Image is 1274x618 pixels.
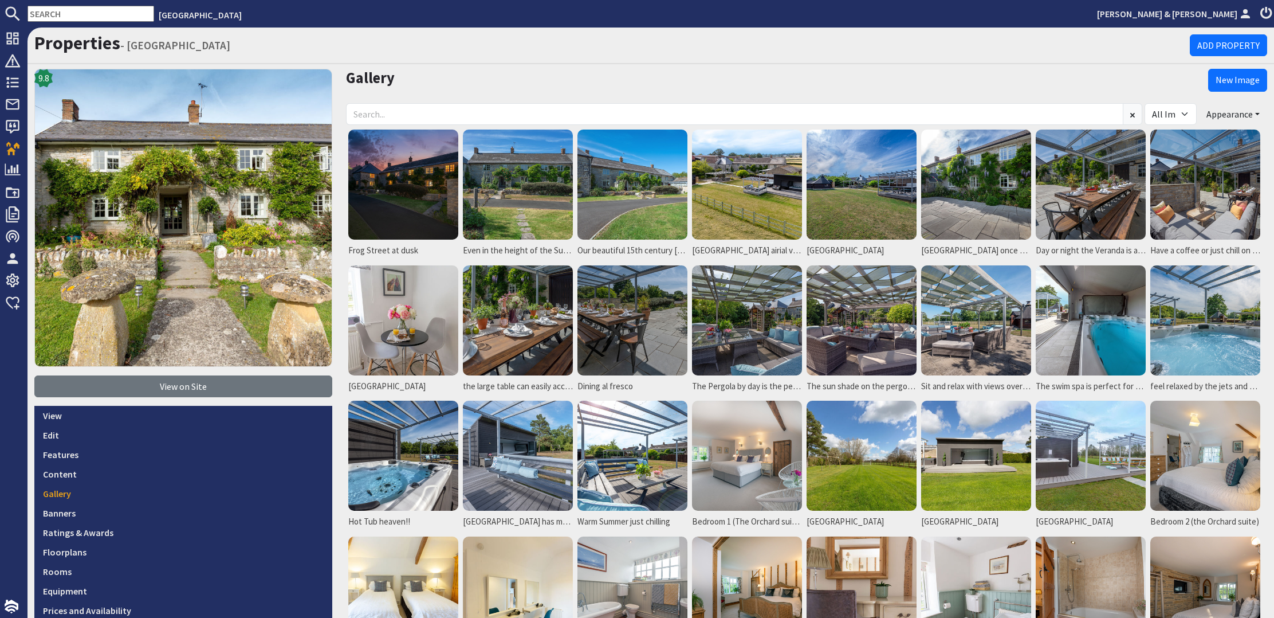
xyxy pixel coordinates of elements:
a: Hot Tub heaven!! [346,398,461,534]
img: Frog Street [921,401,1031,511]
img: Hot Tub heaven!! [348,401,458,511]
img: The swim spa is perfect for cooling off [1036,265,1146,376]
a: Our beautiful 15th century [GEOGRAPHIC_DATA] [575,127,690,263]
a: Sit and relax with views over the countryside [919,263,1033,399]
span: [GEOGRAPHIC_DATA] once a Farmhouse, now a perfect home from home for its guests. [921,244,1031,257]
span: Bedroom 2 (the Orchard suite) [1150,515,1259,529]
a: Day or night the Veranda is a great outside space [1033,127,1148,263]
span: Day or night the Veranda is a great outside space [1036,244,1146,257]
span: Sit and relax with views over the countryside [921,380,1031,393]
span: The swim spa is perfect for cooling off [1036,380,1146,393]
a: The Pergola by day is the perfect sun shade space [690,263,804,399]
a: [GEOGRAPHIC_DATA] [804,127,919,263]
span: Hot Tub heaven!! [348,515,410,529]
img: Bedroom 2 (the Orchard suite) [1150,401,1260,511]
a: Warm Summer just chilling [575,398,690,534]
a: Even in the height of the Summer the pretty gardens add to the charm of the house [461,127,575,263]
span: Have a coffee or just chill on the seating [1150,244,1260,257]
span: Warm Summer just chilling [577,515,670,529]
a: The swim spa is perfect for cooling off [1033,263,1148,399]
img: staytech_i_w-64f4e8e9ee0a9c174fd5317b4b171b261742d2d393467e5bdba4413f4f884c10.svg [5,600,18,613]
a: Edit [34,425,332,445]
a: Features [34,445,332,464]
a: [GEOGRAPHIC_DATA] airial view [690,127,804,263]
img: Even in the height of the Summer the pretty gardens add to the charm of the house [463,130,573,240]
button: Appearance [1199,103,1267,125]
img: Frog Street garden airial view [692,130,802,240]
a: Bedroom 1 (The Orchard suite) [690,398,804,534]
img: Dining al fresco [577,265,687,376]
img: the large table can easily accommodate 12-14 [463,265,573,376]
img: Frog Street has many outside seating options [463,401,573,511]
a: Gallery [34,484,332,503]
span: The sun shade on the pergola give the perfect retreat from the heat of the sun [807,380,917,393]
span: [GEOGRAPHIC_DATA] [807,515,884,529]
a: Equipment [34,581,332,601]
img: The sun shade on the pergola give the perfect retreat from the heat of the sun [807,265,917,376]
img: Frog Street [1036,401,1146,511]
a: [GEOGRAPHIC_DATA] has many outside seating options [461,398,575,534]
a: 9.8 [34,69,332,376]
a: Banners [34,503,332,523]
span: Bedroom 1 (The Orchard suite) [692,515,802,529]
a: Floorplans [34,542,332,562]
a: Frog Street at dusk [346,127,461,263]
img: Frog Street once a Farmhouse, now a perfect home from home for its guests. [921,130,1031,240]
a: the large table can easily accommodate 12-14 [461,263,575,399]
span: [GEOGRAPHIC_DATA] has many outside seating options [463,515,573,529]
a: Content [34,464,332,484]
span: the large table can easily accommodate 12-14 [463,380,573,393]
a: Bedroom 2 (the Orchard suite) [1148,398,1263,534]
a: The sun shade on the pergola give the perfect retreat from the heat of the sun [804,263,919,399]
span: Frog Street at dusk [348,244,418,257]
span: feel relaxed by the jets and bubbles of the hot tub. [1150,380,1260,393]
a: Dining al fresco [575,263,690,399]
span: 9.8 [38,71,49,85]
a: View [34,406,332,425]
input: Search... [346,103,1123,125]
span: Dining al fresco [577,380,633,393]
img: Have a coffee or just chill on the seating [1150,130,1260,240]
img: The Pergola by day is the perfect sun shade space [692,265,802,376]
a: feel relaxed by the jets and bubbles of the hot tub. [1148,263,1263,399]
span: [GEOGRAPHIC_DATA] [921,515,998,529]
a: Properties [34,32,120,54]
a: [GEOGRAPHIC_DATA] [346,263,461,399]
a: Rooms [34,562,332,581]
a: Gallery [346,68,395,87]
img: Bedroom 1 (The Orchard suite) [692,401,802,511]
span: Our beautiful 15th century [GEOGRAPHIC_DATA] [577,244,687,257]
img: Frog Street [348,265,458,376]
span: [GEOGRAPHIC_DATA] [807,244,884,257]
img: Day or night the Veranda is a great outside space [1036,130,1146,240]
a: [GEOGRAPHIC_DATA] [919,398,1033,534]
a: Ratings & Awards [34,523,332,542]
a: [GEOGRAPHIC_DATA] [1033,398,1148,534]
img: Frog Street Garden [807,130,917,240]
a: [GEOGRAPHIC_DATA] once a Farmhouse, now a perfect home from home for its guests. [919,127,1033,263]
span: Even in the height of the Summer the pretty gardens add to the charm of the house [463,244,573,257]
a: [GEOGRAPHIC_DATA] [159,9,242,21]
a: Have a coffee or just chill on the seating [1148,127,1263,263]
span: [GEOGRAPHIC_DATA] [348,380,426,393]
a: [PERSON_NAME] & [PERSON_NAME] [1097,7,1253,21]
span: [GEOGRAPHIC_DATA] [1036,515,1113,529]
input: SEARCH [27,6,154,22]
img: Sit and relax with views over the countryside [921,265,1031,376]
img: feel relaxed by the jets and bubbles of the hot tub. [1150,265,1260,376]
img: Frog Street at dusk [348,130,458,240]
img: Frog Street's icon [34,69,332,367]
img: Our beautiful 15th century Somerset longhouse [577,130,687,240]
span: [GEOGRAPHIC_DATA] airial view [692,244,802,257]
small: - [GEOGRAPHIC_DATA] [120,38,230,52]
span: The Pergola by day is the perfect sun shade space [692,380,802,393]
a: View on Site [34,376,332,397]
a: [GEOGRAPHIC_DATA] [804,398,919,534]
a: New Image [1208,69,1267,92]
img: Warm Summer just chilling [577,401,687,511]
a: Add Property [1190,34,1267,56]
img: Frog Street [807,401,917,511]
